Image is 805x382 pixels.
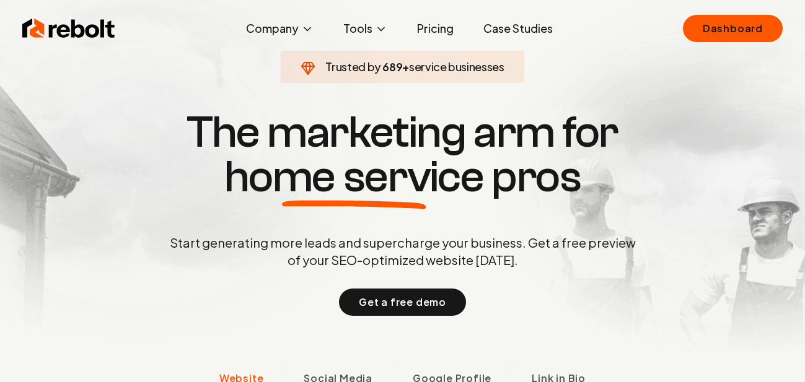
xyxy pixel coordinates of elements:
[683,15,783,42] a: Dashboard
[473,16,563,41] a: Case Studies
[382,58,402,76] span: 689
[402,59,409,74] span: +
[325,59,381,74] span: Trusted by
[167,234,638,269] p: Start generating more leads and supercharge your business. Get a free preview of your SEO-optimiz...
[224,155,484,199] span: home service
[407,16,464,41] a: Pricing
[409,59,504,74] span: service businesses
[105,110,700,199] h1: The marketing arm for pros
[22,16,115,41] img: Rebolt Logo
[339,289,466,316] button: Get a free demo
[333,16,397,41] button: Tools
[236,16,323,41] button: Company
